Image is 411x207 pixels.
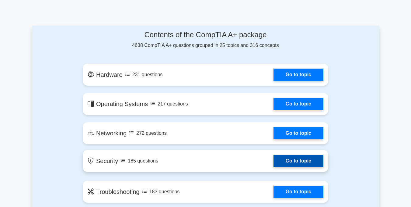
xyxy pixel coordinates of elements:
[83,30,328,39] h4: Contents of the CompTIA A+ package
[273,127,323,139] a: Go to topic
[273,186,323,198] a: Go to topic
[83,30,328,49] div: 4638 CompTIA A+ questions grouped in 25 topics and 316 concepts
[273,98,323,110] a: Go to topic
[273,69,323,81] a: Go to topic
[273,155,323,167] a: Go to topic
